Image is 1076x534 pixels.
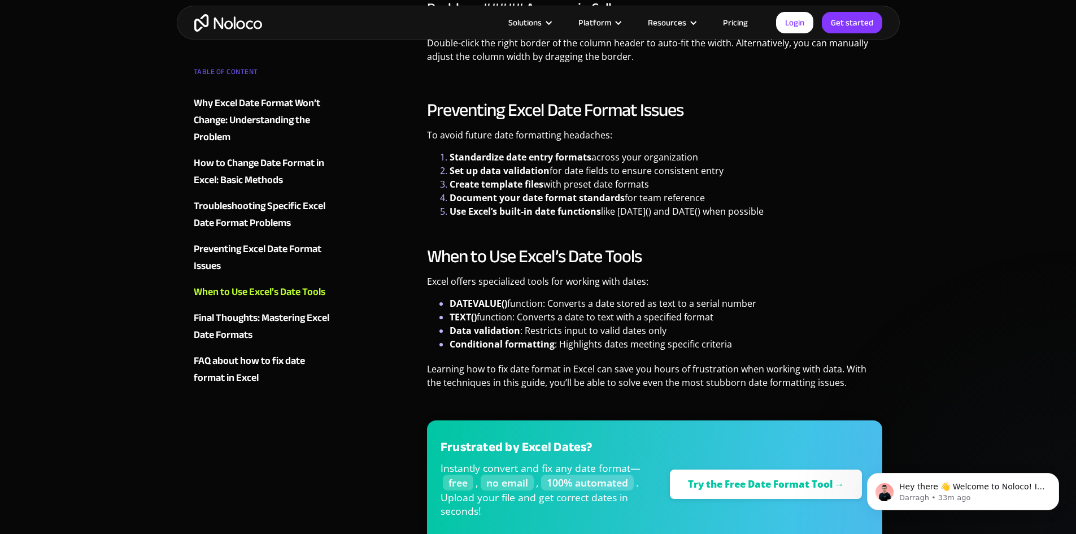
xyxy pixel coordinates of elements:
[450,164,883,177] li: for date fields to ensure consistent entry
[194,155,330,189] a: How to Change Date Format in Excel: Basic Methods
[427,128,883,150] p: To avoid future date formatting headaches:
[450,311,477,323] strong: TEXT()
[776,12,813,33] a: Login
[194,353,330,387] a: FAQ about how to fix date format in Excel
[564,15,634,30] div: Platform
[450,151,591,163] strong: Standardize date entry formats
[194,198,330,232] a: Troubleshooting Specific Excel Date Format Problems
[508,15,542,30] div: Solutions
[450,192,625,204] strong: Document your date format standards
[450,205,601,218] strong: Use Excel’s built-in date functions
[194,241,330,275] a: Preventing Excel Date Format Issues
[194,284,325,301] div: When to Use Excel’s Date Tools
[850,449,1076,528] iframe: Intercom notifications message
[450,164,550,177] strong: Set up data validation
[450,191,883,205] li: for team reference
[450,297,507,310] strong: DATEVALUE()
[494,15,564,30] div: Solutions
[427,362,883,398] p: Learning how to fix date format in Excel can save you hours of frustration when working with data...
[450,205,883,218] li: like [DATE]() and DATE() when possible
[450,337,883,351] li: : Highlights dates meeting specific criteria
[450,324,883,337] li: : Restricts input to valid dates only
[648,15,686,30] div: Resources
[450,324,520,337] strong: Data validation
[194,284,330,301] a: When to Use Excel’s Date Tools
[450,178,543,190] strong: Create template files
[441,461,650,526] p: Instantly convert and fix any date format— , , . Upload your file and get correct dates in seconds!
[578,15,611,30] div: Platform
[427,275,883,297] p: Excel offers specialized tools for working with dates:
[443,475,473,490] span: free
[450,297,883,310] li: function: Converts a date stored as text to a serial number
[427,245,883,268] h2: When to Use Excel’s Date Tools
[194,63,330,86] div: TABLE OF CONTENT
[822,12,882,33] a: Get started
[450,338,555,350] strong: Conditional formatting
[450,310,883,324] li: function: Converts a date to text with a specified format
[194,14,262,32] a: home
[194,95,330,146] a: Why Excel Date Format Won’t Change: Understanding the Problem
[427,99,883,121] h2: Preventing Excel Date Format Issues
[194,310,330,344] a: Final Thoughts: Mastering Excel Date Formats
[541,475,634,490] span: 100% automated
[709,15,762,30] a: Pricing
[450,177,883,191] li: with preset date formats
[634,15,709,30] div: Resources
[441,439,650,455] h3: Frustrated by Excel Dates?
[481,475,534,490] span: no email
[427,23,883,72] p: When Excel shows #####, your column is simply too narrow to display the full date. Double-click t...
[670,470,862,499] a: Try the Free Date Format Tool →
[450,150,883,164] li: across your organization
